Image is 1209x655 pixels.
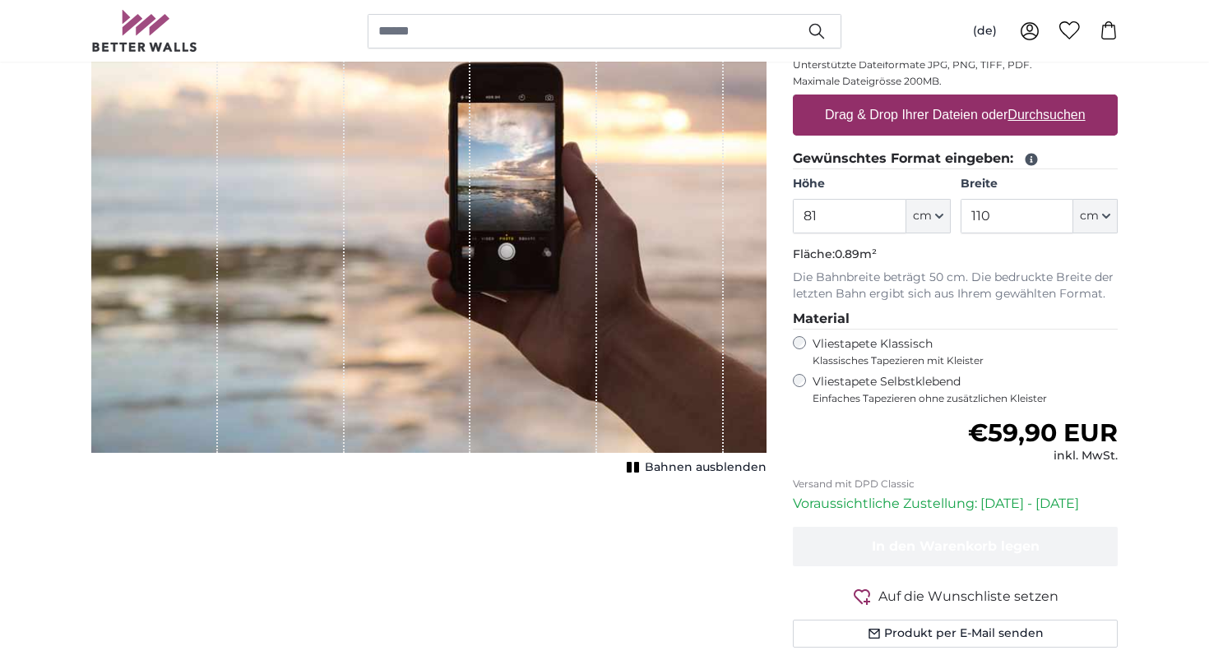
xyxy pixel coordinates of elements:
[91,10,198,52] img: Betterwalls
[793,477,1118,491] p: Versand mit DPD Classic
[793,494,1118,514] p: Voraussichtliche Zustellung: [DATE] - [DATE]
[645,459,767,476] span: Bahnen ausblenden
[813,336,1104,367] label: Vliestapete Klassisch
[793,527,1118,566] button: In den Warenkorb legen
[793,309,1118,330] legend: Material
[793,586,1118,607] button: Auf die Wunschliste setzen
[793,270,1118,302] p: Die Bahnbreite beträgt 50 cm. Die bedruckte Breite der letzten Bahn ergibt sich aus Ihrem gewählt...
[968,417,1118,448] span: €59,90 EUR
[813,354,1104,367] span: Klassisches Tapezieren mit Kleister
[1008,108,1086,122] u: Durchsuchen
[793,176,950,192] label: Höhe
[793,620,1118,648] button: Produkt per E-Mail senden
[1080,208,1099,224] span: cm
[622,456,767,479] button: Bahnen ausblenden
[793,149,1118,169] legend: Gewünschtes Format eingeben:
[872,538,1040,554] span: In den Warenkorb legen
[793,58,1118,71] p: Unterstützte Dateiformate JPG, PNG, TIFF, PDF.
[960,16,1010,46] button: (de)
[961,176,1118,192] label: Breite
[818,99,1092,131] label: Drag & Drop Ihrer Dateien oder
[835,247,877,261] span: 0.89m²
[906,199,951,233] button: cm
[813,392,1118,405] span: Einfaches Tapezieren ohne zusätzlichen Kleister
[878,587,1058,607] span: Auf die Wunschliste setzen
[813,374,1118,405] label: Vliestapete Selbstklebend
[913,208,932,224] span: cm
[793,75,1118,88] p: Maximale Dateigrösse 200MB.
[968,448,1118,464] div: inkl. MwSt.
[1073,199,1118,233] button: cm
[793,247,1118,263] p: Fläche:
